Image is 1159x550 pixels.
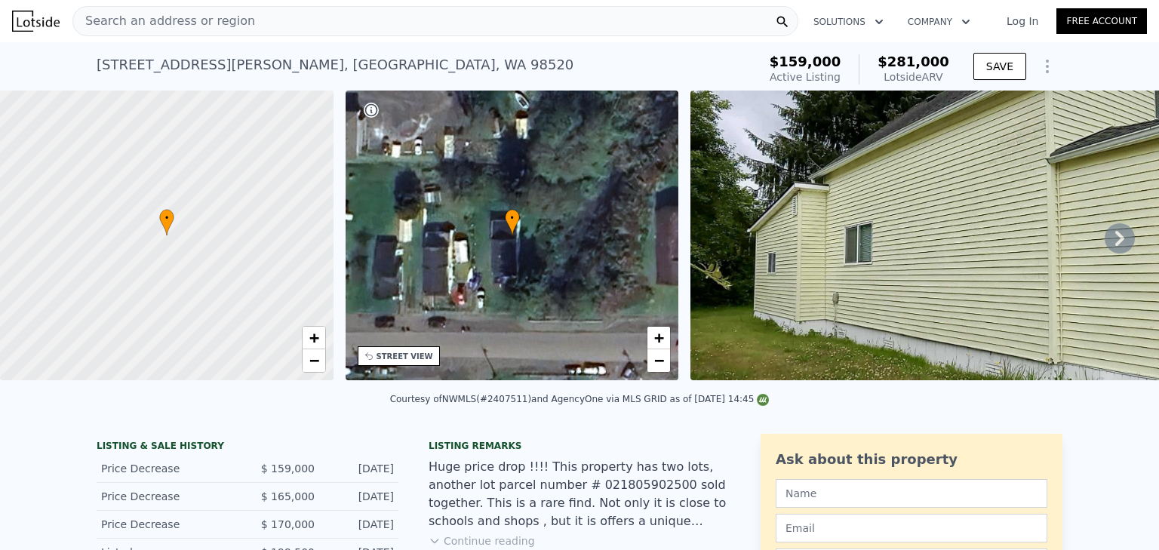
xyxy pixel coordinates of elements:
[327,517,394,532] div: [DATE]
[159,211,174,225] span: •
[654,351,664,370] span: −
[878,69,949,84] div: Lotside ARV
[101,461,235,476] div: Price Decrease
[327,461,394,476] div: [DATE]
[429,440,730,452] div: Listing remarks
[988,14,1056,29] a: Log In
[776,449,1047,470] div: Ask about this property
[654,328,664,347] span: +
[878,54,949,69] span: $281,000
[770,71,841,83] span: Active Listing
[505,209,520,235] div: •
[1032,51,1062,81] button: Show Options
[429,533,535,548] button: Continue reading
[505,211,520,225] span: •
[101,489,235,504] div: Price Decrease
[261,462,315,475] span: $ 159,000
[429,458,730,530] div: Huge price drop !!!! This property has two lots, another lot parcel number # 021805902500 sold to...
[973,53,1026,80] button: SAVE
[327,489,394,504] div: [DATE]
[896,8,982,35] button: Company
[776,514,1047,542] input: Email
[97,440,398,455] div: LISTING & SALE HISTORY
[801,8,896,35] button: Solutions
[377,351,433,362] div: STREET VIEW
[261,490,315,502] span: $ 165,000
[776,479,1047,508] input: Name
[261,518,315,530] span: $ 170,000
[303,349,325,372] a: Zoom out
[12,11,60,32] img: Lotside
[647,327,670,349] a: Zoom in
[97,54,573,75] div: [STREET_ADDRESS][PERSON_NAME] , [GEOGRAPHIC_DATA] , WA 98520
[757,394,769,406] img: NWMLS Logo
[159,209,174,235] div: •
[1056,8,1147,34] a: Free Account
[73,12,255,30] span: Search an address or region
[390,394,770,404] div: Courtesy of NWMLS (#2407511) and AgencyOne via MLS GRID as of [DATE] 14:45
[303,327,325,349] a: Zoom in
[647,349,670,372] a: Zoom out
[309,351,318,370] span: −
[101,517,235,532] div: Price Decrease
[770,54,841,69] span: $159,000
[309,328,318,347] span: +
